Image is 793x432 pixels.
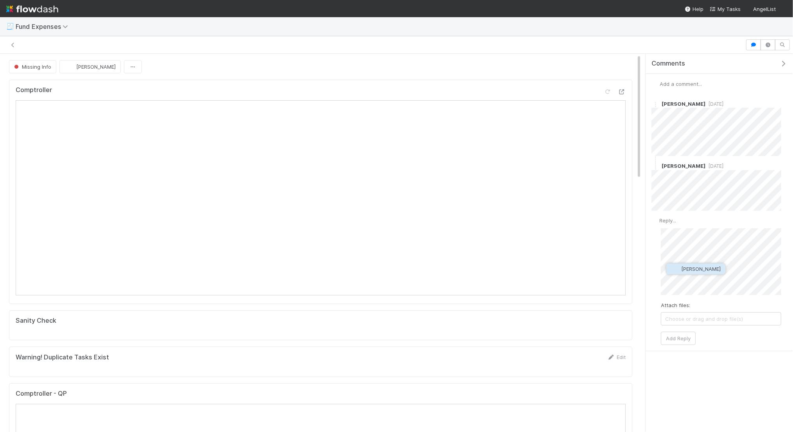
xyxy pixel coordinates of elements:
img: avatar_f32b584b-9fa7-42e4-bca2-ac5b6bf32423.png [652,217,659,224]
span: [PERSON_NAME] [681,266,721,272]
span: [PERSON_NAME] [662,163,705,169]
span: Add a comment... [660,81,702,87]
button: [PERSON_NAME] [666,263,725,274]
h5: Sanity Check [16,317,56,325]
span: AngelList [753,6,776,12]
span: [PERSON_NAME] [662,101,705,107]
span: Choose or drag and drop file(s) [661,313,781,325]
span: Fund Expenses [16,23,72,30]
img: avatar_93b89fca-d03a-423a-b274-3dd03f0a621f.png [652,100,659,108]
span: My Tasks [710,6,741,12]
span: Reply... [659,217,676,224]
img: avatar_f32b584b-9fa7-42e4-bca2-ac5b6bf32423.png [779,5,787,13]
h5: Comptroller [16,86,52,94]
div: Help [685,5,703,13]
img: avatar_93b89fca-d03a-423a-b274-3dd03f0a621f.png [671,265,679,273]
span: [DATE] [705,101,723,107]
span: 🧾 [6,23,14,30]
h5: Comptroller - QP [16,390,67,398]
span: [DATE] [705,163,723,169]
a: Edit [607,354,626,360]
img: logo-inverted-e16ddd16eac7371096b0.svg [6,2,58,16]
span: Comments [652,60,685,68]
h5: Warning! Duplicate Tasks Exist [16,354,109,361]
a: My Tasks [710,5,741,13]
button: Add Reply [661,332,696,345]
img: avatar_f32b584b-9fa7-42e4-bca2-ac5b6bf32423.png [652,80,660,88]
img: avatar_f32b584b-9fa7-42e4-bca2-ac5b6bf32423.png [652,162,659,170]
label: Attach files: [661,301,690,309]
